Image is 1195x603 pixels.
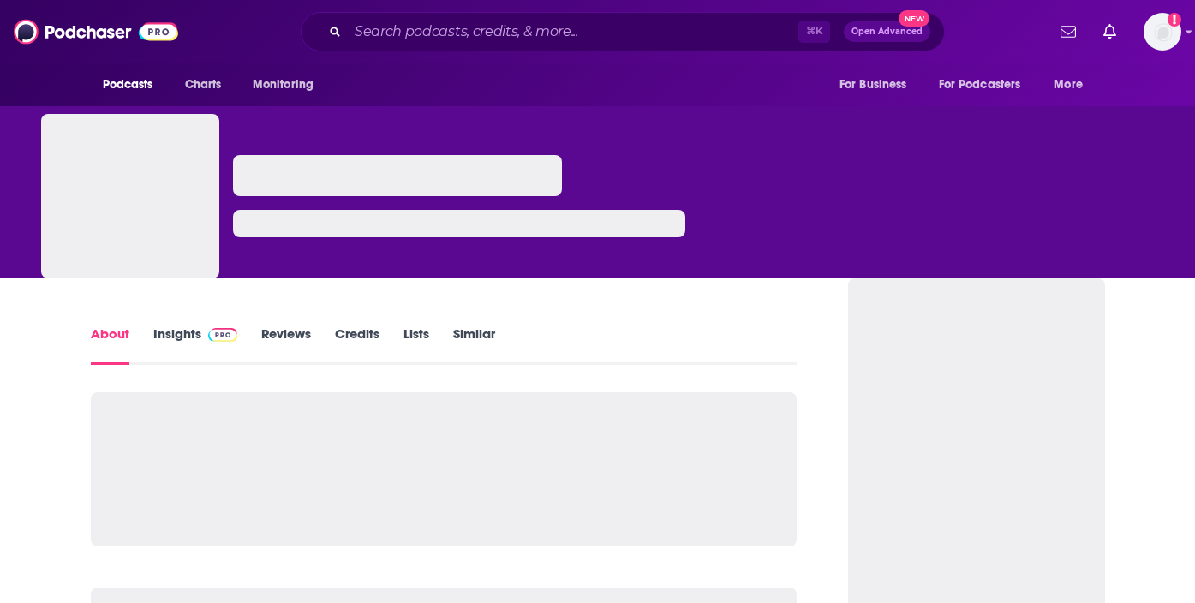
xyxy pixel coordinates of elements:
span: ⌘ K [798,21,830,43]
img: Podchaser - Follow, Share and Rate Podcasts [14,15,178,48]
a: Show notifications dropdown [1096,17,1123,46]
img: User Profile [1144,13,1181,51]
span: Monitoring [253,73,314,97]
div: Search podcasts, credits, & more... [301,12,945,51]
span: For Podcasters [939,73,1021,97]
button: Show profile menu [1144,13,1181,51]
a: Charts [174,69,232,101]
span: More [1054,73,1083,97]
span: Logged in as lily.gordon [1144,13,1181,51]
input: Search podcasts, credits, & more... [348,18,798,45]
button: open menu [1042,69,1104,101]
span: Charts [185,73,222,97]
a: Credits [335,325,379,365]
button: Open AdvancedNew [844,21,930,42]
a: About [91,325,129,365]
a: InsightsPodchaser Pro [153,325,238,365]
button: open menu [928,69,1046,101]
a: Lists [403,325,429,365]
a: Show notifications dropdown [1054,17,1083,46]
span: Open Advanced [851,27,923,36]
a: Reviews [261,325,311,365]
button: open menu [91,69,176,101]
span: Podcasts [103,73,153,97]
a: Similar [453,325,495,365]
span: For Business [839,73,907,97]
img: Podchaser Pro [208,328,238,342]
button: open menu [828,69,929,101]
svg: Add a profile image [1168,13,1181,27]
button: open menu [241,69,336,101]
span: New [899,10,929,27]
